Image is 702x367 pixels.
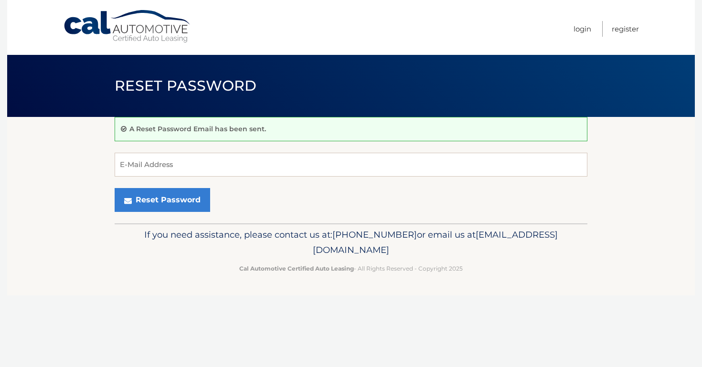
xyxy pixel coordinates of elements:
[129,125,266,133] p: A Reset Password Email has been sent.
[332,229,417,240] span: [PHONE_NUMBER]
[574,21,591,37] a: Login
[115,188,210,212] button: Reset Password
[121,227,581,258] p: If you need assistance, please contact us at: or email us at
[612,21,639,37] a: Register
[239,265,354,272] strong: Cal Automotive Certified Auto Leasing
[121,263,581,273] p: - All Rights Reserved - Copyright 2025
[115,153,587,177] input: E-Mail Address
[313,229,558,255] span: [EMAIL_ADDRESS][DOMAIN_NAME]
[63,10,192,43] a: Cal Automotive
[115,77,256,94] span: Reset Password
